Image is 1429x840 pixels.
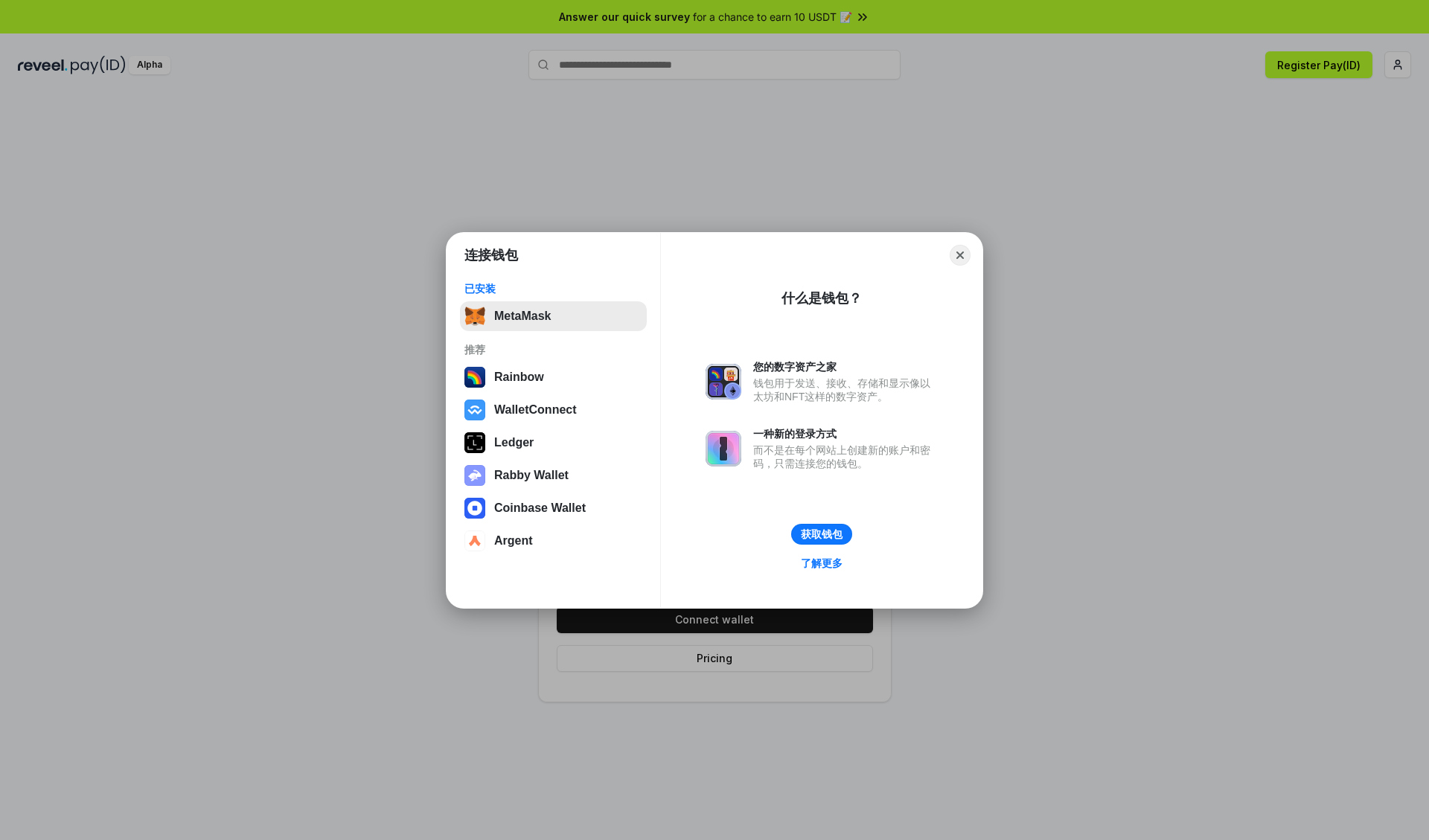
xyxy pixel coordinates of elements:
[791,524,852,545] button: 获取钱包
[801,557,843,570] div: 了解更多
[464,343,642,356] div: 推荐
[464,498,485,519] img: svg+xml,%3Csvg%20width%3D%2228%22%20height%3D%2228%22%20viewBox%3D%220%200%2028%2028%22%20fill%3D...
[494,469,569,482] div: Rabby Wallet
[494,403,577,417] div: WalletConnect
[460,526,647,556] button: Argent
[494,371,544,384] div: Rainbow
[706,431,741,467] img: svg+xml,%3Csvg%20xmlns%3D%22http%3A%2F%2Fwww.w3.org%2F2000%2Fsvg%22%20fill%3D%22none%22%20viewBox...
[464,400,485,420] img: svg+xml,%3Csvg%20width%3D%2228%22%20height%3D%2228%22%20viewBox%3D%220%200%2028%2028%22%20fill%3D...
[753,376,938,403] div: 钱包用于发送、接收、存储和显示像以太坊和NFT这样的数字资产。
[460,461,647,490] button: Rabby Wallet
[494,436,534,449] div: Ledger
[460,362,647,392] button: Rainbow
[464,246,518,264] h1: 连接钱包
[950,245,971,266] button: Close
[792,554,851,573] a: 了解更多
[753,427,938,440] div: 一种新的登录方式
[460,301,647,331] button: MetaMask
[494,310,551,323] div: MetaMask
[460,428,647,458] button: Ledger
[464,367,485,388] img: svg+xml,%3Csvg%20width%3D%22120%22%20height%3D%22120%22%20viewBox%3D%220%200%20120%20120%22%20fil...
[464,465,485,486] img: svg+xml,%3Csvg%20xmlns%3D%22http%3A%2F%2Fwww.w3.org%2F2000%2Fsvg%22%20fill%3D%22none%22%20viewBox...
[706,364,741,400] img: svg+xml,%3Csvg%20xmlns%3D%22http%3A%2F%2Fwww.w3.org%2F2000%2Fsvg%22%20fill%3D%22none%22%20viewBox...
[753,360,938,373] div: 您的数字资产之家
[801,528,843,541] div: 获取钱包
[781,289,862,307] div: 什么是钱包？
[494,501,586,515] div: Coinbase Wallet
[464,282,642,295] div: 已安装
[460,395,647,425] button: WalletConnect
[464,432,485,453] img: svg+xml,%3Csvg%20xmlns%3D%22http%3A%2F%2Fwww.w3.org%2F2000%2Fsvg%22%20width%3D%2228%22%20height%3...
[494,534,533,548] div: Argent
[460,493,647,523] button: Coinbase Wallet
[464,306,485,327] img: svg+xml,%3Csvg%20fill%3D%22none%22%20height%3D%2233%22%20viewBox%3D%220%200%2035%2033%22%20width%...
[753,443,938,470] div: 而不是在每个网站上创建新的账户和密码，只需连接您的钱包。
[464,530,485,551] img: svg+xml,%3Csvg%20width%3D%2228%22%20height%3D%2228%22%20viewBox%3D%220%200%2028%2028%22%20fill%3D...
